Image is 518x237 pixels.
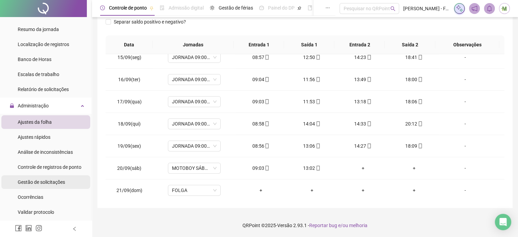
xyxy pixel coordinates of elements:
[117,143,141,149] span: 19/09(sex)
[343,187,383,194] div: +
[72,226,77,231] span: left
[297,6,301,10] span: pushpin
[292,164,332,172] div: 13:02
[117,165,141,171] span: 20/09(sáb)
[18,27,59,32] span: Resumo da jornada
[385,35,435,54] th: Saída 2
[471,5,477,12] span: notification
[445,76,485,83] div: -
[18,149,73,155] span: Análise de inconsistências
[292,187,332,194] div: +
[445,187,485,194] div: -
[172,185,217,195] span: FOLGA
[445,120,485,128] div: -
[241,120,281,128] div: 08:58
[210,5,215,10] span: sun
[18,87,69,92] span: Relatório de solicitações
[234,35,284,54] th: Entrada 1
[109,5,147,11] span: Controle de ponto
[441,41,494,48] span: Observações
[18,179,65,185] span: Gestão de solicitações
[172,97,217,107] span: JORNADA 09:00-18:00
[315,144,320,148] span: mobile
[241,76,281,83] div: 09:04
[284,35,334,54] th: Saída 1
[403,5,450,12] span: [PERSON_NAME] - FARMÁCIA MERAKI
[366,55,372,60] span: mobile
[264,121,269,126] span: mobile
[325,5,330,10] span: ellipsis
[343,54,383,61] div: 14:23
[417,144,423,148] span: mobile
[417,55,423,60] span: mobile
[264,99,269,104] span: mobile
[18,164,81,170] span: Controle de registros de ponto
[390,6,395,11] span: search
[18,72,59,77] span: Escalas de trabalho
[309,223,367,228] span: Reportar bug e/ou melhoria
[417,77,423,82] span: mobile
[499,3,509,14] img: 20511
[486,5,492,12] span: bell
[160,5,164,10] span: file-done
[18,103,49,108] span: Administração
[292,120,332,128] div: 14:04
[292,76,332,83] div: 11:56
[264,77,269,82] span: mobile
[241,54,281,61] div: 08:57
[18,119,52,125] span: Ajustes da folha
[343,164,383,172] div: +
[241,187,281,194] div: +
[268,5,295,11] span: Painel do DP
[435,35,499,54] th: Observações
[172,52,217,62] span: JORNADA 09:00-18:00
[394,54,434,61] div: 18:41
[394,120,434,128] div: 20:12
[343,142,383,150] div: 14:27
[277,223,292,228] span: Versão
[315,121,320,126] span: mobile
[315,99,320,104] span: mobile
[394,98,434,105] div: 18:06
[241,142,281,150] div: 08:56
[25,225,32,232] span: linkedin
[219,5,253,11] span: Gestão de férias
[116,188,142,193] span: 21/09(dom)
[315,77,320,82] span: mobile
[18,194,43,200] span: Ocorrências
[343,120,383,128] div: 14:33
[292,98,332,105] div: 11:53
[118,121,141,127] span: 18/09(qui)
[117,55,141,60] span: 15/09(seg)
[264,55,269,60] span: mobile
[172,141,217,151] span: JORNADA 09:00-18:00
[456,5,463,12] img: sparkle-icon.fc2bf0ac1784a2077858766a79e2daf3.svg
[264,144,269,148] span: mobile
[259,5,264,10] span: dashboard
[264,166,269,171] span: mobile
[117,99,142,104] span: 17/09(qua)
[35,225,42,232] span: instagram
[417,121,423,126] span: mobile
[445,164,485,172] div: -
[445,54,485,61] div: -
[366,77,372,82] span: mobile
[394,164,434,172] div: +
[172,163,217,173] span: MOTOBOY SÁBADO
[495,214,511,230] div: Open Intercom Messenger
[315,166,320,171] span: mobile
[394,142,434,150] div: 18:09
[18,42,69,47] span: Localização de registros
[100,5,105,10] span: clock-circle
[169,5,204,11] span: Admissão digital
[118,77,140,82] span: 16/09(ter)
[18,209,54,215] span: Validar protocolo
[241,98,281,105] div: 09:03
[172,74,217,85] span: JORNADA 09:00-18:00
[18,57,51,62] span: Banco de Horas
[445,142,485,150] div: -
[366,99,372,104] span: mobile
[10,103,14,108] span: lock
[18,134,50,140] span: Ajustes rápidos
[334,35,385,54] th: Entrada 2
